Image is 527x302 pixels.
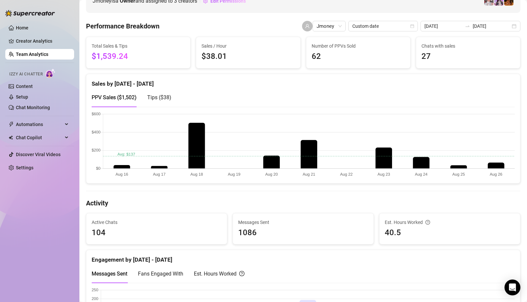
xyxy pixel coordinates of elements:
[16,152,61,157] a: Discover Viral Videos
[421,50,515,63] span: 27
[9,71,43,77] span: Izzy AI Chatter
[238,227,368,239] span: 1086
[505,280,520,295] div: Open Intercom Messenger
[92,219,222,226] span: Active Chats
[92,227,222,239] span: 104
[5,10,55,17] img: logo-BBDzfeDw.svg
[45,68,56,78] img: AI Chatter
[92,250,515,264] div: Engagement by [DATE] - [DATE]
[312,50,405,63] span: 62
[239,270,244,278] span: question-circle
[385,227,515,239] span: 40.5
[16,94,28,100] a: Setup
[16,25,28,30] a: Home
[138,271,183,277] span: Fans Engaged With
[421,42,515,50] span: Chats with sales
[147,94,171,101] span: Tips ( $38 )
[16,84,33,89] a: Content
[86,22,159,31] h4: Performance Breakdown
[305,24,310,28] span: user
[16,36,69,46] a: Creator Analytics
[16,165,33,170] a: Settings
[16,52,48,57] a: Team Analytics
[92,271,127,277] span: Messages Sent
[16,132,63,143] span: Chat Copilot
[92,42,185,50] span: Total Sales & Tips
[9,135,13,140] img: Chat Copilot
[92,94,137,101] span: PPV Sales ( $1,502 )
[465,23,470,29] span: to
[312,42,405,50] span: Number of PPVs Sold
[385,219,515,226] div: Est. Hours Worked
[16,105,50,110] a: Chat Monitoring
[424,22,462,30] input: Start date
[238,219,368,226] span: Messages Sent
[410,24,414,28] span: calendar
[92,74,515,88] div: Sales by [DATE] - [DATE]
[473,22,510,30] input: End date
[16,119,63,130] span: Automations
[9,122,14,127] span: thunderbolt
[201,42,295,50] span: Sales / Hour
[86,198,520,208] h4: Activity
[201,50,295,63] span: $38.01
[425,219,430,226] span: question-circle
[92,50,185,63] span: $1,539.24
[465,23,470,29] span: swap-right
[317,21,342,31] span: Jmoney
[194,270,244,278] div: Est. Hours Worked
[352,21,414,31] span: Custom date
